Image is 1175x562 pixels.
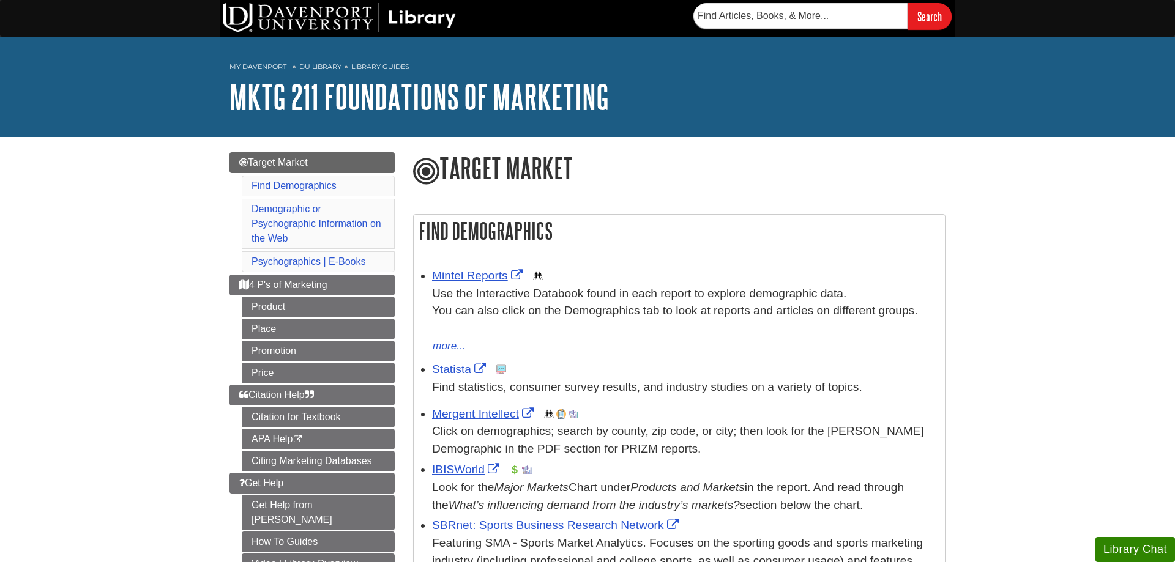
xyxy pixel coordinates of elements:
[239,478,283,488] span: Get Help
[533,271,543,281] img: Demographics
[522,465,532,475] img: Industry Report
[630,481,745,494] i: Products and Markets
[1095,537,1175,562] button: Library Chat
[229,473,395,494] a: Get Help
[432,379,939,396] p: Find statistics, consumer survey results, and industry studies on a variety of topics.
[908,3,952,29] input: Search
[432,285,939,338] div: Use the Interactive Databook found in each report to explore demographic data. You can also click...
[252,256,365,267] a: Psychographics | E-Books
[229,385,395,405] a: Citation Help
[242,297,395,317] a: Product
[432,338,466,355] button: more...
[449,498,740,511] i: What’s influencing demand from the industry’s markets?
[496,364,506,374] img: Statistics
[693,3,908,29] input: Find Articles, Books, & More...
[242,531,395,552] a: How To Guides
[569,409,578,419] img: Industry Report
[432,363,489,375] a: Link opens in new window
[239,390,314,400] span: Citation Help
[242,429,395,449] a: APA Help
[242,495,395,530] a: Get Help from [PERSON_NAME]
[299,62,341,71] a: DU Library
[351,62,409,71] a: Library Guides
[229,59,946,78] nav: breadcrumb
[556,409,566,419] img: Company Information
[693,3,952,29] form: Searches DU Library's articles, books, and more
[242,341,395,361] a: Promotion
[432,407,537,420] a: Link opens in new window
[544,409,554,419] img: Demographics
[293,435,303,443] i: This link opens in a new window
[242,451,395,471] a: Citing Marketing Databases
[242,407,395,427] a: Citation for Textbook
[242,363,395,383] a: Price
[413,152,946,187] h1: Target Market
[432,463,502,476] a: Link opens in new window
[510,465,520,475] img: Financial Report
[229,275,395,295] a: 4 P's of Marketing
[252,180,337,191] a: Find Demographics
[223,3,456,32] img: DU Library
[432,269,526,282] a: Link opens in new window
[432,479,939,514] div: Look for the Chart under in the report. And read through the section below the chart.
[432,423,939,458] div: Click on demographics; search by county, zip code, or city; then look for the [PERSON_NAME] Demog...
[229,62,286,72] a: My Davenport
[239,279,327,290] span: 4 P's of Marketing
[229,78,609,116] a: MKTG 211 Foundations of Marketing
[252,204,381,243] a: Demographic or Psychographic Information on the Web
[432,519,682,531] a: Link opens in new window
[229,152,395,173] a: Target Market
[242,319,395,339] a: Place
[494,481,569,494] i: Major Markets
[414,215,945,247] h2: Find Demographics
[239,157,308,168] span: Target Market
